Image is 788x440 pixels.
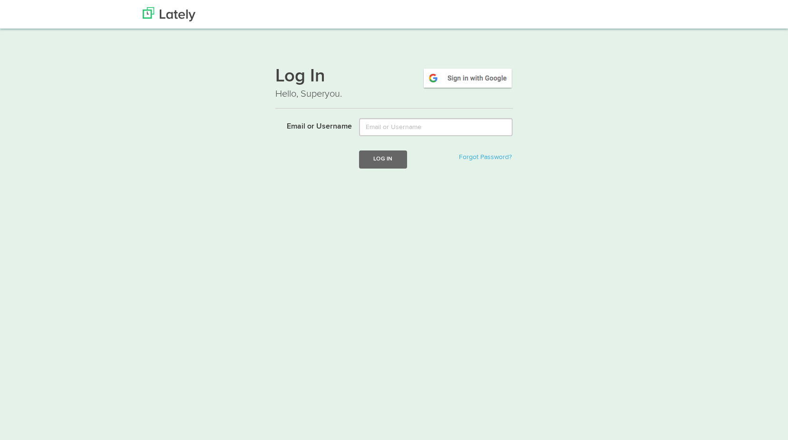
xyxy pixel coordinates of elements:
button: Log In [359,150,407,168]
img: Lately [143,7,195,21]
label: Email or Username [268,118,352,132]
a: Forgot Password? [459,154,512,160]
h1: Log In [275,67,513,87]
p: Hello, Superyou. [275,87,513,101]
img: google-signin.png [422,67,513,89]
input: Email or Username [359,118,513,136]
